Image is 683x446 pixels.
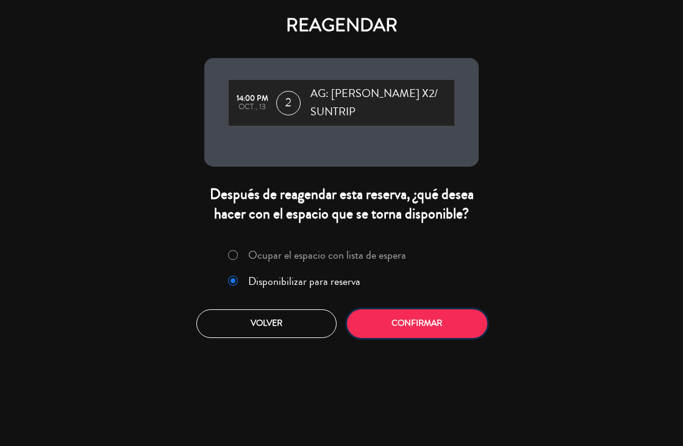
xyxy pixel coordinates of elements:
[204,15,479,37] h4: REAGENDAR
[248,276,360,287] label: Disponibilizar para reserva
[347,309,487,338] button: Confirmar
[235,103,270,112] div: oct., 13
[204,185,479,223] div: Después de reagendar esta reserva, ¿qué desea hacer con el espacio que se torna disponible?
[276,91,301,115] span: 2
[310,85,454,121] span: AG: [PERSON_NAME] X2/ SUNTRIP
[248,250,406,261] label: Ocupar el espacio con lista de espera
[196,309,337,338] button: Volver
[235,95,270,103] div: 14:00 PM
